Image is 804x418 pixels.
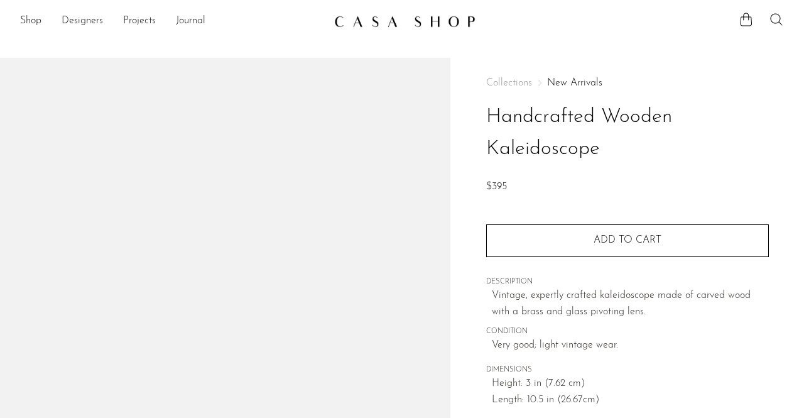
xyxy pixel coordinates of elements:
[486,78,769,88] nav: Breadcrumbs
[492,376,769,392] span: Height: 3 in (7.62 cm)
[492,392,769,409] span: Length: 10.5 in (26.67cm)
[492,338,769,354] span: Very good; light vintage wear.
[20,13,41,30] a: Shop
[20,11,324,32] ul: NEW HEADER MENU
[486,78,532,88] span: Collections
[486,224,769,257] button: Add to cart
[486,326,769,338] span: CONDITION
[486,277,769,288] span: DESCRIPTION
[486,101,769,165] h1: Handcrafted Wooden Kaleidoscope
[62,13,103,30] a: Designers
[486,182,507,192] span: $395
[123,13,156,30] a: Projects
[20,11,324,32] nav: Desktop navigation
[176,13,205,30] a: Journal
[547,78,602,88] a: New Arrivals
[486,365,769,376] span: DIMENSIONS
[492,288,769,320] p: Vintage, expertly crafted kaleidoscope made of carved wood with a brass and glass pivoting lens.
[594,235,661,245] span: Add to cart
